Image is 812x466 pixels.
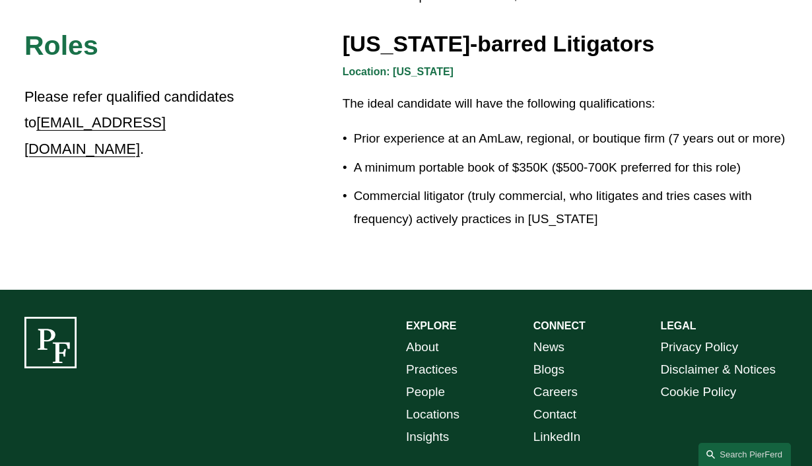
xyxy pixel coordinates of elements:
[406,336,439,358] a: About
[533,320,586,331] strong: CONNECT
[24,114,166,156] a: [EMAIL_ADDRESS][DOMAIN_NAME]
[24,84,247,162] p: Please refer qualified candidates to .
[406,320,456,331] strong: EXPLORE
[343,30,788,58] h3: [US_STATE]-barred Litigators
[406,358,457,381] a: Practices
[660,358,776,381] a: Disclaimer & Notices
[24,30,98,61] span: Roles
[533,381,578,403] a: Careers
[354,156,788,179] p: A minimum portable book of $350K ($500-700K preferred for this role)
[660,381,736,403] a: Cookie Policy
[533,336,564,358] a: News
[343,92,788,115] p: The ideal candidate will have the following qualifications:
[660,336,738,358] a: Privacy Policy
[660,320,696,331] strong: LEGAL
[406,381,445,403] a: People
[406,426,449,448] a: Insights
[533,358,564,381] a: Blogs
[533,403,576,426] a: Contact
[406,403,459,426] a: Locations
[343,66,454,77] strong: Location: [US_STATE]
[698,443,791,466] a: Search this site
[354,127,788,150] p: Prior experience at an AmLaw, regional, or boutique firm (7 years out or more)
[533,426,581,448] a: LinkedIn
[354,185,788,230] p: Commercial litigator (truly commercial, who litigates and tries cases with frequency) actively pr...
